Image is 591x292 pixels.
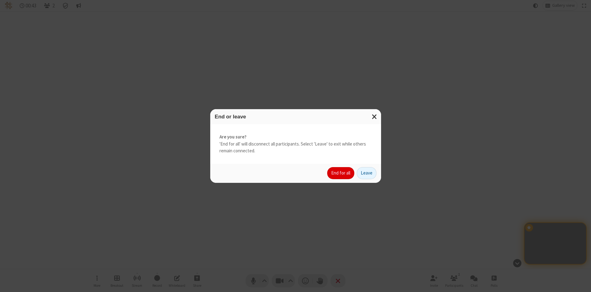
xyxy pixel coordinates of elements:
button: End for all [327,167,354,179]
button: Leave [357,167,376,179]
strong: Are you sure? [219,134,372,141]
button: Close modal [368,109,381,124]
div: 'End for all' will disconnect all participants. Select 'Leave' to exit while others remain connec... [210,124,381,164]
h3: End or leave [215,114,376,120]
